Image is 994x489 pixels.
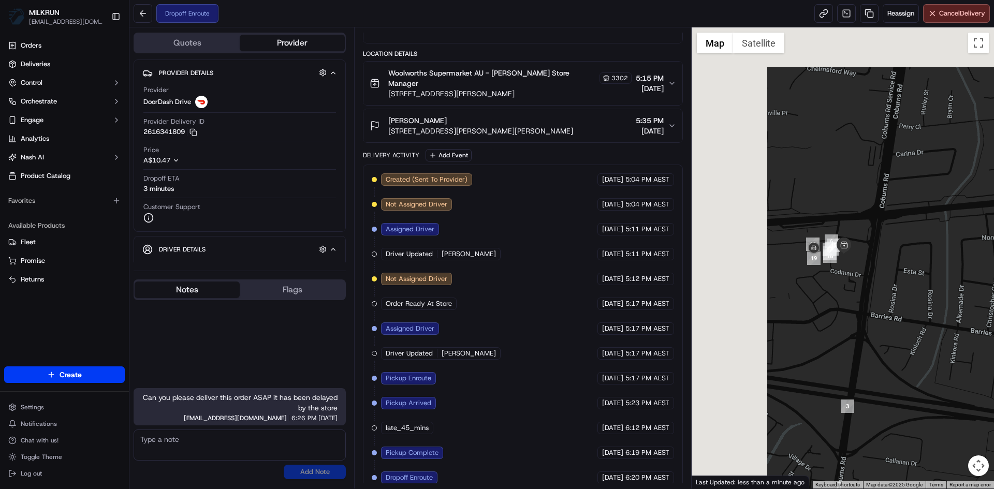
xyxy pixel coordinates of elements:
span: Driver Updated [386,349,433,358]
span: Provider Details [159,69,213,77]
span: 5:17 PM AEST [625,349,669,358]
div: Location Details [363,50,682,58]
span: [PERSON_NAME] [388,115,447,126]
a: Open this area in Google Maps (opens a new window) [694,475,728,488]
button: CancelDelivery [923,4,990,23]
span: [DATE] [602,249,623,259]
span: Chat with us! [21,436,59,444]
button: Fleet [4,234,125,250]
span: [STREET_ADDRESS][PERSON_NAME][PERSON_NAME] [388,126,573,136]
div: 3 [841,399,854,413]
span: 3302 [611,74,628,82]
button: Reassign [883,4,919,23]
button: Driver Details [142,241,337,258]
span: 6:12 PM AEST [625,423,669,433]
button: Chat with us! [4,433,125,448]
button: Control [4,75,125,91]
button: Returns [4,271,125,288]
div: Available Products [4,217,125,234]
img: Google [694,475,728,488]
button: A$10.47 [143,156,235,165]
span: Analytics [21,134,49,143]
span: Created (Sent To Provider) [386,175,467,184]
span: Map data ©2025 Google [866,482,923,487]
span: Engage [21,115,43,125]
span: 6:20 PM AEST [625,473,669,482]
span: Promise [21,256,45,265]
span: Driver Details [159,245,206,254]
span: Orders [21,41,41,50]
div: 15 [827,239,840,252]
span: [DATE] [602,299,623,308]
span: Nash AI [21,153,44,162]
span: Driver Updated [386,249,433,259]
span: Notifications [21,420,57,428]
span: [DATE] [602,398,623,408]
span: [DATE] [318,415,338,421]
span: Customer Support [143,202,200,212]
span: [DATE] [636,126,664,136]
span: [EMAIL_ADDRESS][DOMAIN_NAME] [184,415,287,421]
button: Woolworths Supermarket AU - [PERSON_NAME] Store Manager3302[STREET_ADDRESS][PERSON_NAME]5:15 PM[D... [363,62,682,105]
span: 5:17 PM AEST [625,299,669,308]
span: Reassign [887,9,914,18]
button: MILKRUN [29,7,60,18]
button: 2616341809 [143,127,197,137]
span: Not Assigned Driver [386,200,447,209]
span: Control [21,78,42,87]
span: [DATE] [602,274,623,284]
button: Nash AI [4,149,125,166]
button: [EMAIL_ADDRESS][DOMAIN_NAME] [29,18,103,26]
button: Show satellite imagery [733,33,784,53]
button: Toggle fullscreen view [968,33,989,53]
a: Analytics [4,130,125,147]
span: 5:17 PM AEST [625,324,669,333]
span: Name [143,262,162,271]
span: 5:17 PM AEST [625,374,669,383]
span: Pickup Enroute [386,374,431,383]
button: Create [4,366,125,383]
span: Create [60,369,82,380]
span: [DATE] [602,448,623,457]
span: Price [143,145,159,155]
a: Orders [4,37,125,54]
button: Orchestrate [4,93,125,110]
span: Toggle Theme [21,453,62,461]
span: Assigned Driver [386,225,434,234]
button: Quotes [135,35,240,51]
button: Provider Details [142,64,337,81]
span: Can you please deliver this order ASAP it has been delayed by the store [142,392,338,413]
span: 5:04 PM AEST [625,200,669,209]
div: 6 [825,234,838,248]
span: 6:26 PM [291,415,316,421]
span: Product Catalog [21,171,70,181]
a: Fleet [8,238,121,247]
div: 16 [823,249,837,263]
span: [DATE] [602,324,623,333]
span: [DATE] [602,349,623,358]
span: 5:11 PM AEST [625,225,669,234]
span: Provider [143,85,169,95]
span: Returns [21,275,44,284]
a: Deliveries [4,56,125,72]
span: Provider Delivery ID [143,117,204,126]
span: Cancel Delivery [939,9,985,18]
span: 5:23 PM AEST [625,398,669,408]
button: Log out [4,466,125,481]
div: 18 [806,238,820,251]
button: Notes [135,281,240,298]
span: 5:35 PM [636,115,664,126]
span: Orchestrate [21,97,57,106]
button: Show street map [697,33,733,53]
span: late_45_mins [386,423,429,433]
span: 5:04 PM AEST [625,175,669,184]
span: Dropoff Enroute [386,473,433,482]
img: MILKRUN [8,8,25,25]
span: [DATE] [636,83,664,94]
span: [PERSON_NAME] [442,249,496,259]
span: [DATE] [602,423,623,433]
a: Report a map error [949,482,991,487]
div: Last Updated: less than a minute ago [692,476,809,488]
span: 5:15 PM [636,73,664,83]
